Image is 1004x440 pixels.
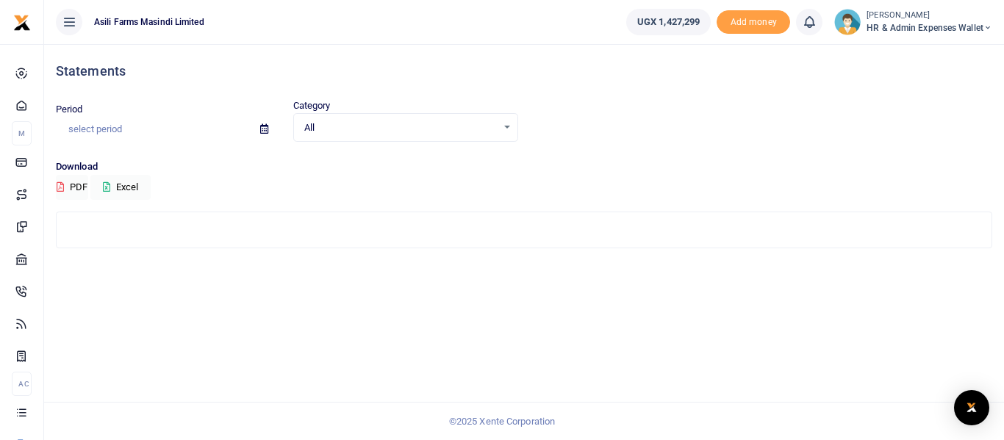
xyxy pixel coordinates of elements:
a: profile-user [PERSON_NAME] HR & Admin Expenses Wallet [834,9,992,35]
h4: Statements [56,63,992,79]
label: Period [56,102,83,117]
span: All [304,120,498,135]
span: HR & Admin Expenses Wallet [867,21,992,35]
span: UGX 1,427,299 [637,15,700,29]
img: profile-user [834,9,861,35]
a: UGX 1,427,299 [626,9,711,35]
li: Ac [12,372,32,396]
small: [PERSON_NAME] [867,10,992,22]
span: Asili Farms Masindi Limited [88,15,210,29]
img: logo-small [13,14,31,32]
a: logo-small logo-large logo-large [13,16,31,27]
input: select period [56,117,248,142]
li: M [12,121,32,145]
p: Download [56,159,992,175]
a: Add money [717,15,790,26]
button: PDF [56,175,88,200]
li: Wallet ballance [620,9,717,35]
button: Excel [90,175,151,200]
div: Open Intercom Messenger [954,390,989,425]
li: Toup your wallet [717,10,790,35]
label: Category [293,98,331,113]
span: Add money [717,10,790,35]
